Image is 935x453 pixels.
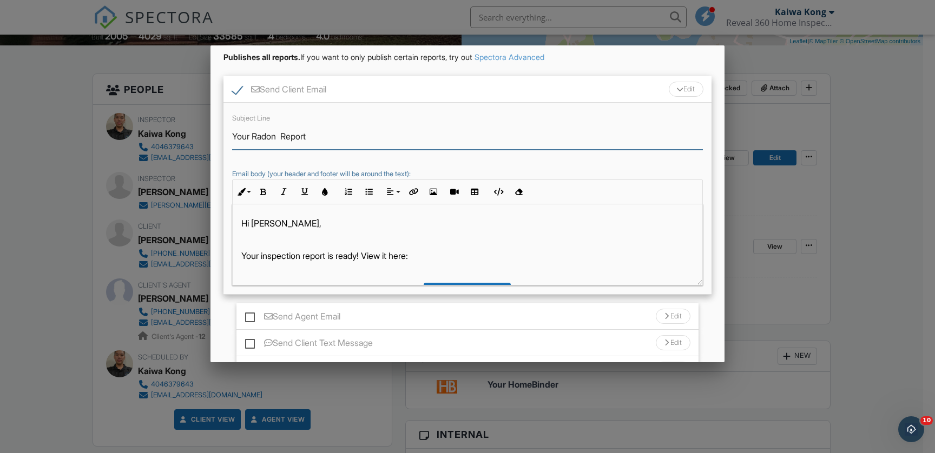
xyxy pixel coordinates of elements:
p: Your inspection report is ready! View it here: [241,250,694,262]
strong: Publishes all reports. [223,52,300,62]
button: Insert Link (Ctrl+K) [403,182,423,202]
a: Spectora Advanced [475,52,544,62]
button: Inline Style [233,182,253,202]
button: Underline (Ctrl+U) [294,182,315,202]
span: If you want to only publish certain reports, try out [223,52,472,62]
button: Align [382,182,403,202]
div: Edit [669,82,703,97]
div: Edit [656,335,690,350]
button: Bold (Ctrl+B) [253,182,274,202]
label: Email body (your header and footer will be around the text): [232,170,411,178]
button: Colors [315,182,335,202]
button: Unordered List [359,182,379,202]
button: Italic (Ctrl+I) [274,182,294,202]
button: Ordered List [338,182,359,202]
button: Insert Video [444,182,464,202]
label: Send Client Email [232,84,326,98]
button: Clear Formatting [508,182,529,202]
label: Send Agent Email [245,311,340,325]
label: Send Client Text Message [245,338,373,351]
p: Hi [PERSON_NAME], [241,217,694,229]
iframe: Intercom live chat [898,416,924,442]
div: Edit [656,309,690,324]
label: Subject Line [232,114,270,122]
div: Inspection Details [424,283,511,312]
button: Insert Image (Ctrl+P) [423,182,444,202]
div: Edit [656,362,690,377]
span: 10 [920,416,933,425]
